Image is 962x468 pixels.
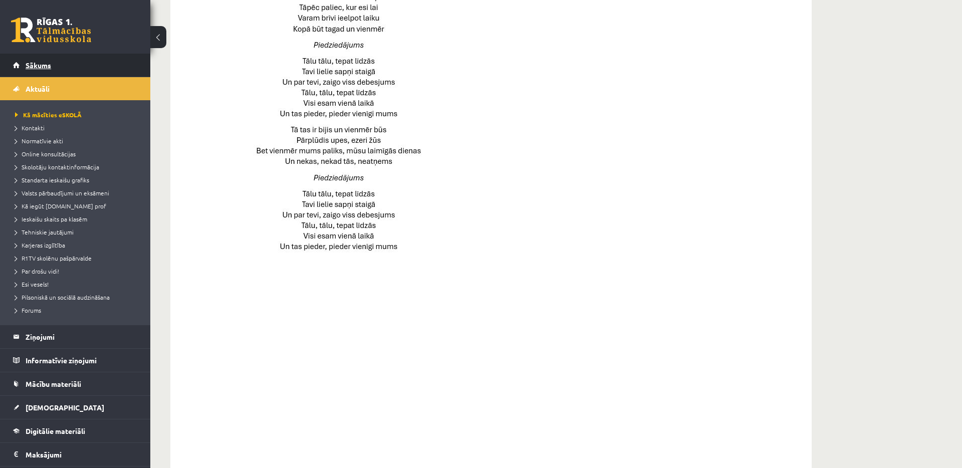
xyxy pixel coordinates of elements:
[15,306,140,315] a: Forums
[15,228,74,236] span: Tehniskie jautājumi
[15,111,82,119] span: Kā mācīties eSKOLĀ
[15,214,140,223] a: Ieskaišu skaits pa klasēm
[15,201,140,210] a: Kā iegūt [DOMAIN_NAME] prof
[26,61,51,70] span: Sākums
[26,426,85,435] span: Digitālie materiāli
[13,396,138,419] a: [DEMOGRAPHIC_DATA]
[15,293,110,301] span: Pilsoniskā un sociālā audzināšana
[15,202,106,210] span: Kā iegūt [DOMAIN_NAME] prof
[15,293,140,302] a: Pilsoniskā un sociālā audzināšana
[15,176,89,184] span: Standarta ieskaišu grafiks
[13,419,138,442] a: Digitālie materiāli
[15,149,140,158] a: Online konsultācijas
[13,325,138,348] a: Ziņojumi
[11,18,91,43] a: Rīgas 1. Tālmācības vidusskola
[15,215,87,223] span: Ieskaišu skaits pa klasēm
[26,84,50,93] span: Aktuāli
[26,379,81,388] span: Mācību materiāli
[15,227,140,237] a: Tehniskie jautājumi
[15,163,99,171] span: Skolotāju kontaktinformācija
[15,280,49,288] span: Esi vesels!
[26,349,138,372] legend: Informatīvie ziņojumi
[15,267,140,276] a: Par drošu vidi!
[15,267,59,275] span: Par drošu vidi!
[13,77,138,100] a: Aktuāli
[15,241,65,249] span: Karjeras izglītība
[15,162,140,171] a: Skolotāju kontaktinformācija
[15,280,140,289] a: Esi vesels!
[26,443,138,466] legend: Maksājumi
[13,349,138,372] a: Informatīvie ziņojumi
[15,241,140,250] a: Karjeras izglītība
[26,325,138,348] legend: Ziņojumi
[15,188,140,197] a: Valsts pārbaudījumi un eksāmeni
[13,54,138,77] a: Sākums
[15,110,140,119] a: Kā mācīties eSKOLĀ
[15,254,92,262] span: R1TV skolēnu pašpārvalde
[15,150,76,158] span: Online konsultācijas
[15,175,140,184] a: Standarta ieskaišu grafiks
[15,136,140,145] a: Normatīvie akti
[15,189,109,197] span: Valsts pārbaudījumi un eksāmeni
[15,254,140,263] a: R1TV skolēnu pašpārvalde
[15,123,140,132] a: Kontakti
[13,372,138,395] a: Mācību materiāli
[15,124,45,132] span: Kontakti
[13,443,138,466] a: Maksājumi
[15,306,41,314] span: Forums
[15,137,63,145] span: Normatīvie akti
[26,403,104,412] span: [DEMOGRAPHIC_DATA]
